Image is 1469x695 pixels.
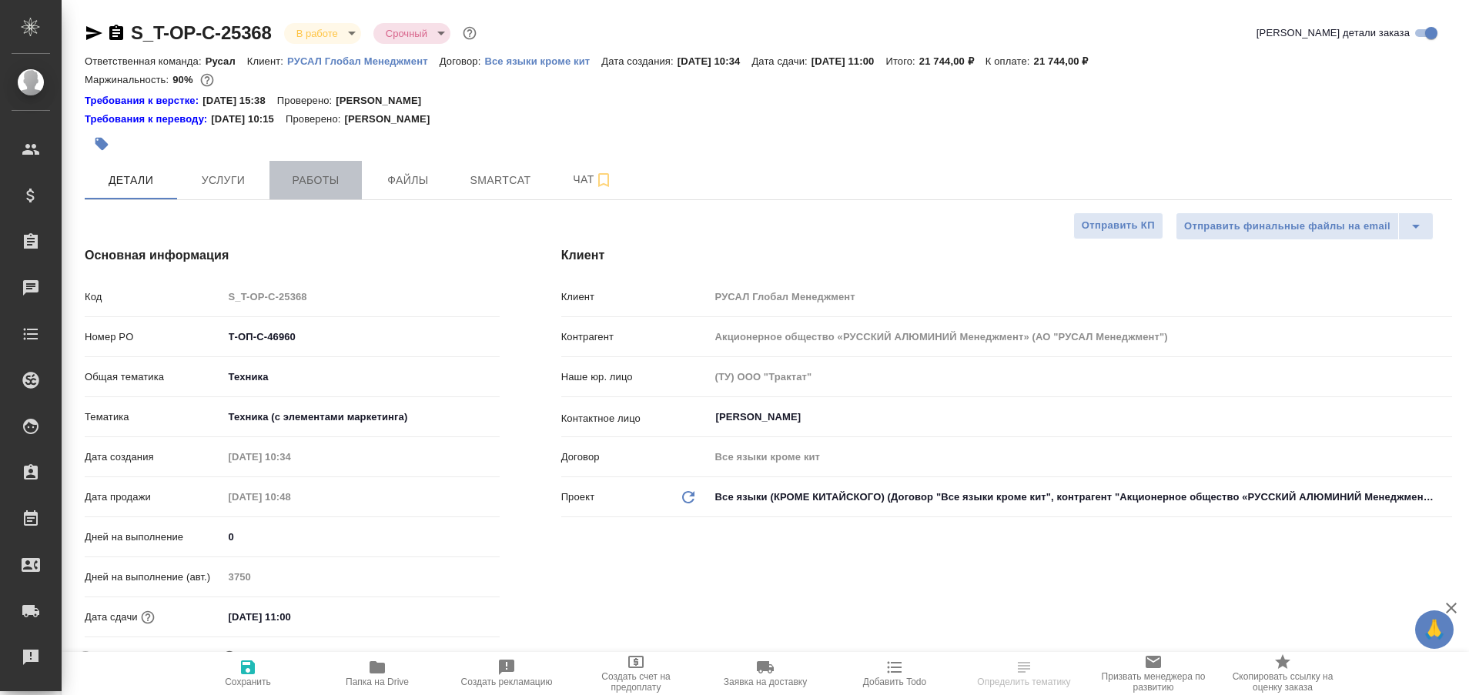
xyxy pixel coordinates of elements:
div: Все языки (КРОМЕ КИТАЙСКОГО) (Договор "Все языки кроме кит", контрагент "Акционерное общество «РУ... [710,484,1452,510]
input: ✎ Введи что-нибудь [223,606,358,628]
input: ✎ Введи что-нибудь [223,326,500,348]
input: Пустое поле [223,486,358,508]
button: В работе [292,27,343,40]
p: [DATE] 15:38 [202,93,277,109]
p: Договор: [440,55,485,67]
p: 90% [172,74,196,85]
p: Код [85,289,223,305]
h4: Основная информация [85,246,500,265]
span: Отправить финальные файлы на email [1184,218,1390,236]
span: Smartcat [463,171,537,190]
a: S_T-OP-C-25368 [131,22,272,43]
button: Доп статусы указывают на важность/срочность заказа [460,23,480,43]
input: Пустое поле [223,566,500,588]
p: Проект [561,490,595,505]
span: Работы [279,171,353,190]
p: Номер PO [85,329,223,345]
p: Все языки кроме кит [484,55,601,67]
p: К оплате: [985,55,1034,67]
p: Дата создания [85,449,223,465]
button: Добавить Todo [830,652,959,695]
a: Требования к переводу: [85,112,211,127]
button: Скопировать ссылку [107,24,125,42]
a: РУСАЛ Глобал Менеджмент [287,54,440,67]
button: Срочный [381,27,432,40]
a: Все языки кроме кит [484,54,601,67]
div: Техника [223,364,500,390]
p: [PERSON_NAME] [336,93,433,109]
button: Скопировать ссылку для ЯМессенджера [85,24,103,42]
button: Если добавить услуги и заполнить их объемом, то дата рассчитается автоматически [138,607,158,627]
p: Итого: [885,55,919,67]
input: Пустое поле [223,286,500,308]
button: Определить тематику [959,652,1089,695]
span: Файлы [371,171,445,190]
p: [DATE] 10:15 [211,112,286,127]
button: Отправить финальные файлы на email [1176,212,1399,240]
p: Клиент: [247,55,287,67]
span: [PERSON_NAME] детали заказа [1257,25,1410,41]
div: Нажми, чтобы открыть папку с инструкцией [85,112,211,127]
button: 1791.90 RUB; [197,70,217,90]
button: Создать рекламацию [442,652,571,695]
button: 🙏 [1415,610,1454,649]
button: Сохранить [183,652,313,695]
h4: Клиент [561,246,1452,265]
p: Маржинальность: [85,74,172,85]
button: Создать счет на предоплату [571,652,701,695]
p: 21 744,00 ₽ [1034,55,1100,67]
span: Скопировать ссылку на оценку заказа [1227,671,1338,693]
span: Учитывать выходные [107,650,208,665]
p: Дата создания: [601,55,677,67]
button: Добавить тэг [85,127,119,161]
p: Контактное лицо [561,411,710,426]
p: Русал [206,55,247,67]
button: Скопировать ссылку на оценку заказа [1218,652,1347,695]
span: Чат [556,170,630,189]
p: Дата сдачи [85,610,138,625]
p: [PERSON_NAME] [344,112,441,127]
p: Контрагент [561,329,710,345]
a: Требования к верстке: [85,93,202,109]
p: Наше юр. лицо [561,369,710,385]
div: В работе [373,23,450,44]
span: Услуги [186,171,260,190]
input: ✎ Введи что-нибудь [223,526,500,548]
p: Проверено: [277,93,336,109]
input: Пустое поле [223,446,358,468]
span: Добавить Todo [863,677,926,687]
p: Ответственная команда: [85,55,206,67]
p: 21 744,00 ₽ [919,55,985,67]
p: Дней на выполнение (авт.) [85,570,223,585]
span: Отправить КП [1082,217,1155,235]
svg: Подписаться [594,171,613,189]
p: Проверено: [286,112,345,127]
p: Дней на выполнение [85,530,223,545]
p: Общая тематика [85,369,223,385]
span: 🙏 [1421,613,1447,646]
span: Заявка на доставку [724,677,807,687]
button: Призвать менеджера по развитию [1089,652,1218,695]
span: Призвать менеджера по развитию [1098,671,1209,693]
input: Пустое поле [710,366,1452,388]
span: Создать счет на предоплату [581,671,691,693]
p: РУСАЛ Глобал Менеджмент [287,55,440,67]
button: Заявка на доставку [701,652,830,695]
input: Пустое поле [710,326,1452,348]
button: Open [1444,416,1447,419]
button: Отправить КП [1073,212,1163,239]
div: Техника (с элементами маркетинга) [223,404,500,430]
span: Сохранить [225,677,271,687]
input: Пустое поле [710,446,1452,468]
p: Тематика [85,409,223,425]
p: Дата продажи [85,490,223,505]
div: Нажми, чтобы открыть папку с инструкцией [85,93,202,109]
div: В работе [284,23,361,44]
p: Дата сдачи: [751,55,811,67]
p: [DATE] 10:34 [678,55,752,67]
div: split button [1176,212,1434,240]
button: Выбери, если сб и вс нужно считать рабочими днями для выполнения заказа. [219,647,239,667]
span: Определить тематику [977,677,1070,687]
p: Договор [561,449,710,465]
button: Папка на Drive [313,652,442,695]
